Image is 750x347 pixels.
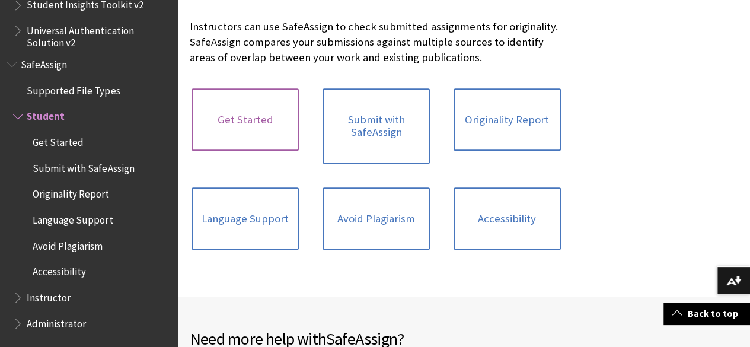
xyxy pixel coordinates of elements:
[454,187,561,250] a: Accessibility
[27,288,71,304] span: Instructor
[190,19,563,66] p: Instructors can use SafeAssign to check submitted assignments for originality. SafeAssign compare...
[454,88,561,151] a: Originality Report
[323,187,430,250] a: Avoid Plagiarism
[33,236,103,252] span: Avoid Plagiarism
[323,88,430,164] a: Submit with SafeAssign
[33,262,86,278] span: Accessibility
[7,55,171,333] nav: Book outline for Blackboard SafeAssign
[192,88,299,151] a: Get Started
[192,187,299,250] a: Language Support
[27,81,120,97] span: Supported File Types
[27,21,170,49] span: Universal Authentication Solution v2
[27,107,65,123] span: Student
[21,55,67,71] span: SafeAssign
[27,314,86,330] span: Administrator
[33,210,113,226] span: Language Support
[33,132,84,148] span: Get Started
[33,158,134,174] span: Submit with SafeAssign
[33,184,109,200] span: Originality Report
[663,303,750,324] a: Back to top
